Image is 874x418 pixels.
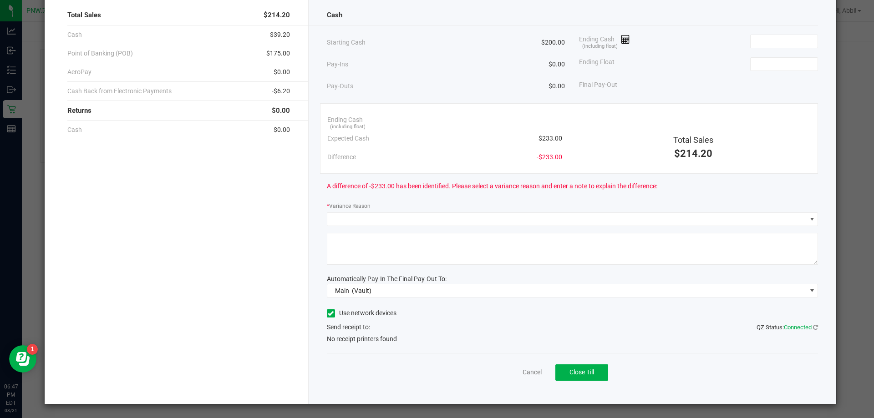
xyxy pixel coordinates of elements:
[555,364,608,381] button: Close Till
[327,38,366,47] span: Starting Cash
[327,81,353,91] span: Pay-Outs
[327,60,348,69] span: Pay-Ins
[67,10,101,20] span: Total Sales
[674,148,712,159] span: $214.20
[569,368,594,376] span: Close Till
[539,134,562,143] span: $233.00
[266,49,290,58] span: $175.00
[327,181,657,191] span: A difference of -$233.00 has been identified. Please select a variance reason and enter a note to...
[537,152,562,162] span: -$233.00
[541,38,565,47] span: $200.00
[327,10,342,20] span: Cash
[579,57,615,71] span: Ending Float
[67,49,133,58] span: Point of Banking (POB)
[67,30,82,40] span: Cash
[27,344,38,355] iframe: Resource center unread badge
[67,86,172,96] span: Cash Back from Electronic Payments
[67,101,290,121] div: Returns
[330,123,366,131] span: (including float)
[523,368,542,377] a: Cancel
[327,152,356,162] span: Difference
[327,202,371,210] label: Variance Reason
[549,81,565,91] span: $0.00
[327,334,397,344] span: No receipt printers found
[327,308,396,318] label: Use network devices
[272,86,290,96] span: -$6.20
[274,125,290,135] span: $0.00
[67,67,91,77] span: AeroPay
[579,35,630,48] span: Ending Cash
[335,287,349,294] span: Main
[9,345,36,373] iframe: Resource center
[757,324,818,331] span: QZ Status:
[549,60,565,69] span: $0.00
[327,115,363,125] span: Ending Cash
[67,125,82,135] span: Cash
[272,106,290,116] span: $0.00
[352,287,371,294] span: (Vault)
[327,323,370,331] span: Send receipt to:
[327,134,369,143] span: Expected Cash
[327,275,447,282] span: Automatically Pay-In The Final Pay-Out To:
[582,43,618,50] span: (including float)
[784,324,812,331] span: Connected
[274,67,290,77] span: $0.00
[270,30,290,40] span: $39.20
[264,10,290,20] span: $214.20
[673,135,713,145] span: Total Sales
[579,80,617,90] span: Final Pay-Out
